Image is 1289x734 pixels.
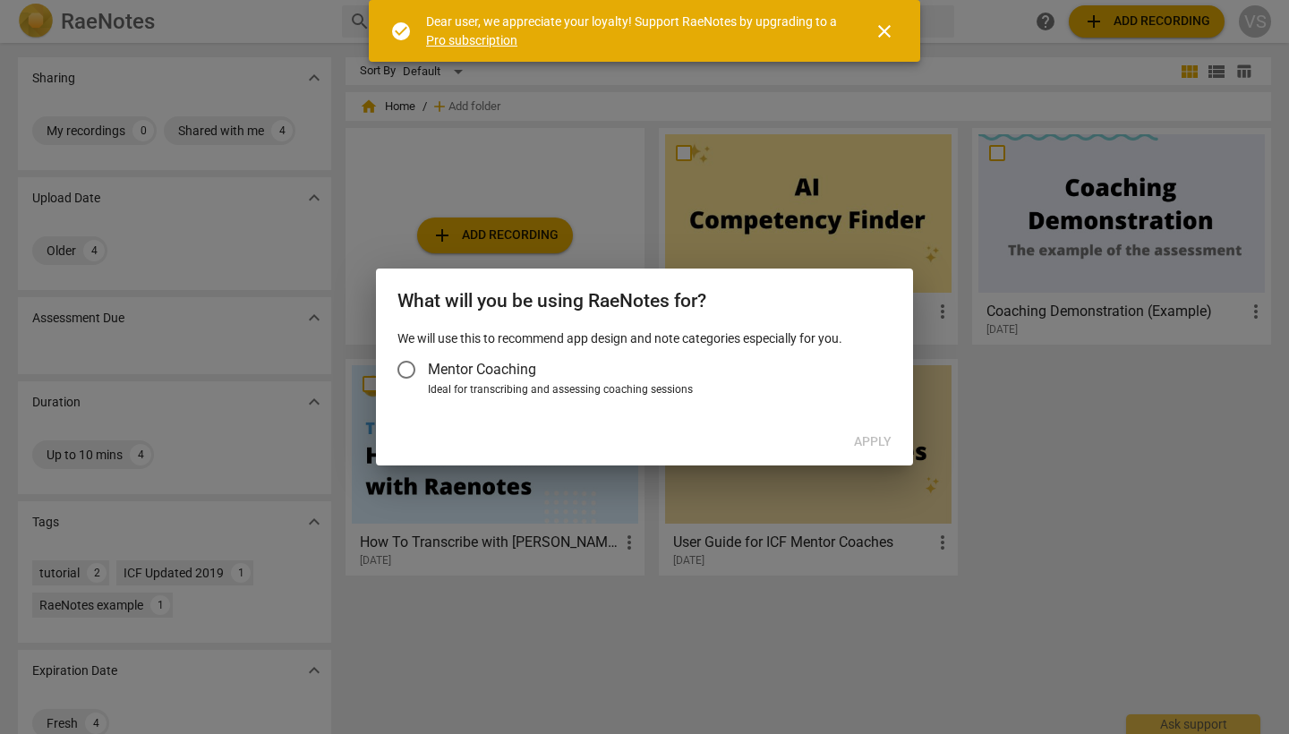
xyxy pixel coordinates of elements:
[874,21,895,42] span: close
[428,382,886,398] div: Ideal for transcribing and assessing coaching sessions
[397,329,892,348] p: We will use this to recommend app design and note categories especially for you.
[426,13,841,49] div: Dear user, we appreciate your loyalty! Support RaeNotes by upgrading to a
[397,290,892,312] h2: What will you be using RaeNotes for?
[426,33,517,47] a: Pro subscription
[428,359,536,380] span: Mentor Coaching
[397,348,892,398] div: Account type
[863,10,906,53] button: Close
[390,21,412,42] span: check_circle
